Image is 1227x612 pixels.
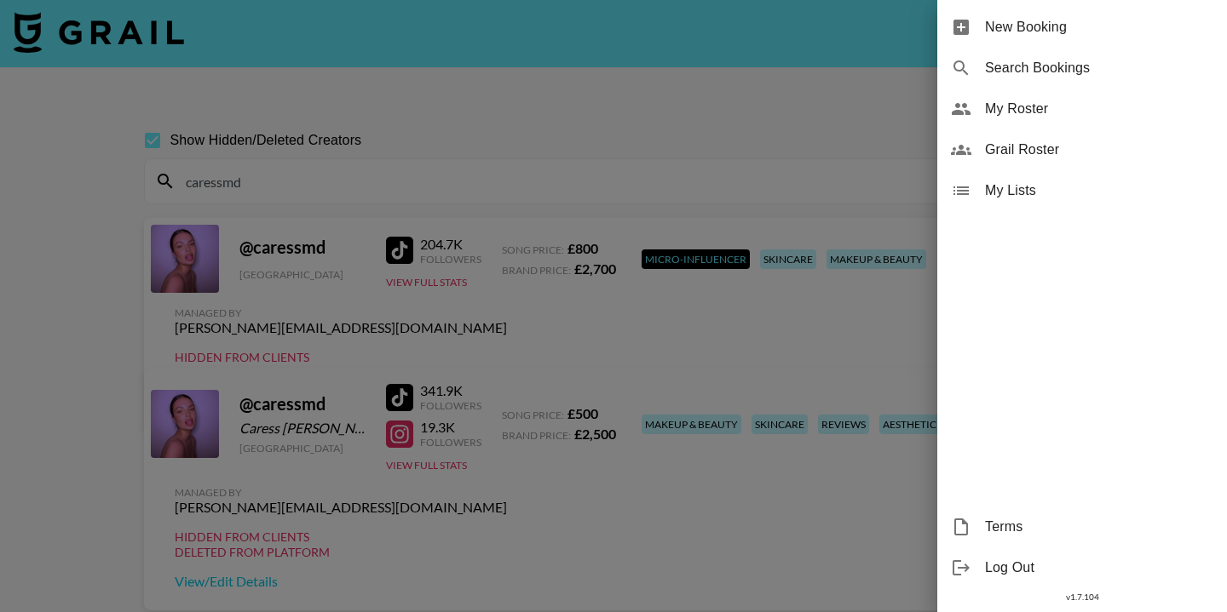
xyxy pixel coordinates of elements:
div: Search Bookings [937,48,1227,89]
span: Grail Roster [985,140,1213,160]
span: New Booking [985,17,1213,37]
span: My Lists [985,180,1213,201]
div: My Roster [937,89,1227,129]
div: My Lists [937,170,1227,211]
div: Log Out [937,547,1227,588]
div: Grail Roster [937,129,1227,170]
span: Log Out [985,558,1213,578]
div: New Booking [937,7,1227,48]
div: Terms [937,506,1227,547]
span: Terms [985,517,1213,537]
span: Search Bookings [985,58,1213,78]
div: v 1.7.104 [937,588,1227,606]
span: My Roster [985,99,1213,119]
